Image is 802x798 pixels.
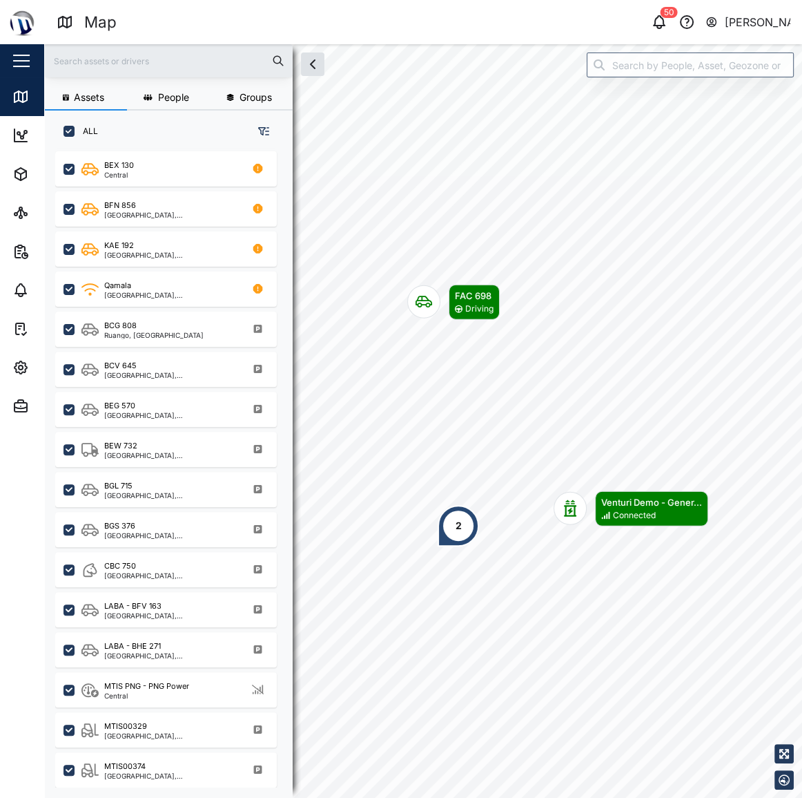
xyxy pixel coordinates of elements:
div: Admin [36,399,77,414]
div: BFN 856 [104,200,136,211]
div: KAE 192 [104,240,134,251]
div: BEX 130 [104,160,134,171]
div: Map [84,10,117,35]
div: [PERSON_NAME] [725,14,791,31]
span: Groups [239,93,272,102]
div: Central [104,171,134,178]
span: People [158,93,189,102]
div: [GEOGRAPHIC_DATA], [GEOGRAPHIC_DATA] [104,452,236,459]
div: Map marker [438,505,479,547]
div: [GEOGRAPHIC_DATA], [GEOGRAPHIC_DATA] [104,652,236,659]
div: [GEOGRAPHIC_DATA], [GEOGRAPHIC_DATA] [104,772,236,779]
div: [GEOGRAPHIC_DATA], [GEOGRAPHIC_DATA] [104,612,236,619]
div: Ruango, [GEOGRAPHIC_DATA] [104,332,204,339]
div: [GEOGRAPHIC_DATA], [GEOGRAPHIC_DATA] [104,732,236,739]
div: BEW 732 [104,440,137,452]
span: Assets [74,93,104,102]
div: MTIS00374 [104,761,146,772]
div: LABA - BHE 271 [104,640,161,652]
div: Reports [36,244,83,259]
div: [GEOGRAPHIC_DATA], [GEOGRAPHIC_DATA] [104,292,236,298]
div: Central [104,692,189,699]
div: Alarms [36,283,79,298]
div: BGS 376 [104,520,135,532]
div: Dashboard [36,128,98,143]
div: Map marker [554,491,708,526]
input: Search assets or drivers [52,50,284,71]
div: Map [36,89,67,104]
div: MTIS PNG - PNG Power [104,681,189,692]
div: Tasks [36,321,74,336]
div: [GEOGRAPHIC_DATA], [GEOGRAPHIC_DATA] [104,532,236,539]
div: [GEOGRAPHIC_DATA], [GEOGRAPHIC_DATA] [104,412,236,419]
label: ALL [75,126,98,137]
input: Search by People, Asset, Geozone or Place [587,53,794,77]
img: Main Logo [7,7,37,37]
div: [GEOGRAPHIC_DATA], [GEOGRAPHIC_DATA] [104,492,236,499]
div: MTIS00329 [104,721,147,732]
div: FAC 698 [455,289,493,303]
div: 2 [456,518,462,533]
div: 50 [661,7,678,18]
div: Settings [36,360,85,375]
div: Qamala [104,280,131,292]
div: Connected [613,509,656,522]
div: BCG 808 [104,320,137,332]
div: Driving [465,303,493,316]
div: Assets [36,167,79,182]
div: Sites [36,205,69,220]
div: Venturi Demo - Gener... [601,495,702,509]
div: BEG 570 [104,400,135,412]
div: [GEOGRAPHIC_DATA], [GEOGRAPHIC_DATA] [104,372,236,379]
div: BGL 715 [104,480,133,492]
button: [PERSON_NAME] [705,12,791,32]
div: grid [55,148,292,787]
div: LABA - BFV 163 [104,600,162,612]
div: [GEOGRAPHIC_DATA], [GEOGRAPHIC_DATA] [104,211,236,218]
div: CBC 750 [104,560,136,572]
div: BCV 645 [104,360,137,372]
div: Map marker [407,285,500,320]
canvas: Map [44,44,802,798]
div: [GEOGRAPHIC_DATA], [GEOGRAPHIC_DATA] [104,251,236,258]
div: [GEOGRAPHIC_DATA], [GEOGRAPHIC_DATA] [104,572,236,579]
